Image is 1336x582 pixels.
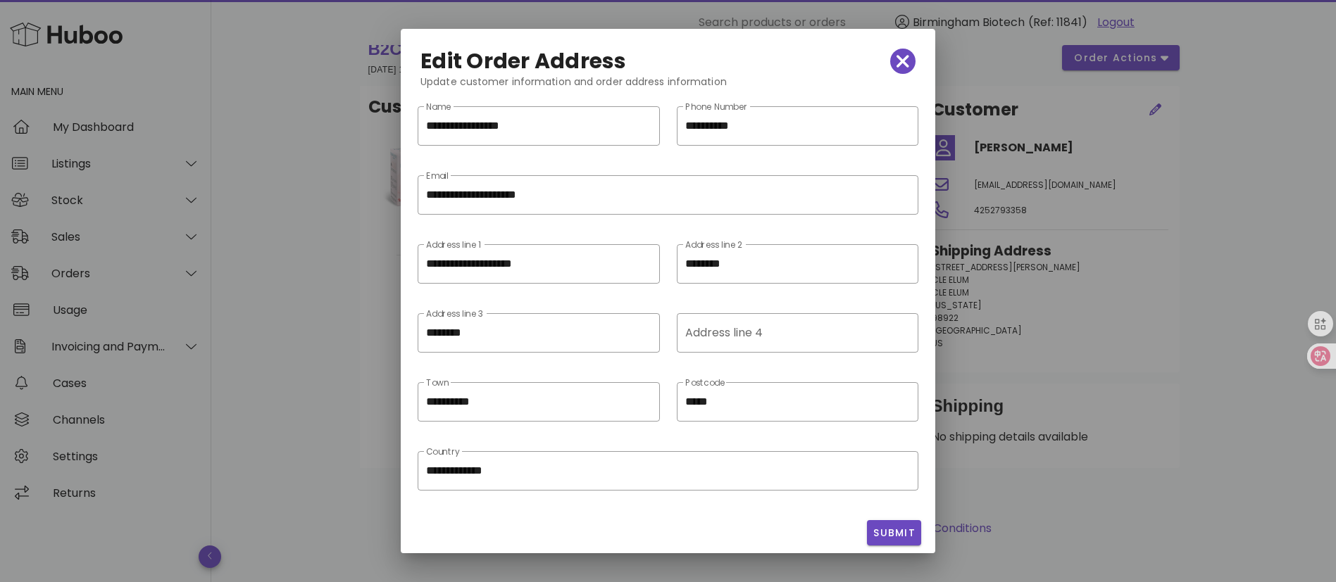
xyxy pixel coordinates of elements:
label: Postcode [685,378,725,388]
label: Country [426,447,460,457]
label: Address line 2 [685,240,742,251]
span: Submit [873,526,916,540]
label: Town [426,378,449,388]
label: Phone Number [685,102,748,113]
div: Update customer information and order address information [409,74,927,101]
label: Email [426,171,449,182]
button: Submit [867,520,921,545]
label: Address line 1 [426,240,481,251]
label: Address line 3 [426,309,483,320]
label: Name [426,102,451,113]
h2: Edit Order Address [420,50,627,72]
